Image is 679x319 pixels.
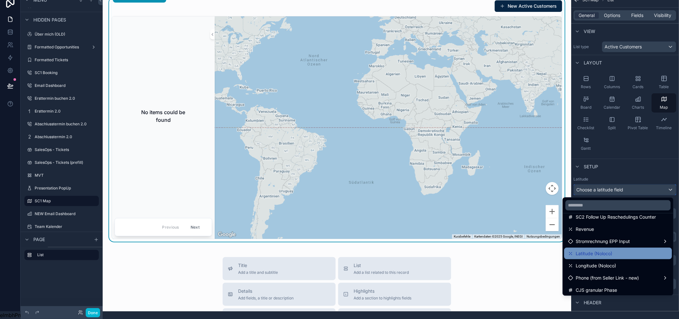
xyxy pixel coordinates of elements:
[238,296,294,301] span: Add fields, a title or description
[576,274,639,282] span: Phone (from Seller Link - new)
[454,234,470,239] button: Kurzbefehle
[338,283,451,306] button: HighlightsAdd a section to highlights fields
[216,231,237,239] a: Dieses Gebiet in Google Maps öffnen (in neuem Fenster)
[223,257,336,280] button: TitleAdd a title and subtitle
[576,238,630,245] span: Stromrechnung EPP Input
[576,250,612,257] span: Latitude (Noloco)
[223,283,336,306] button: DetailsAdd fields, a title or description
[238,270,278,275] span: Add a title and subtitle
[354,296,411,301] span: Add a section to highlights fields
[576,262,616,270] span: Longitude (Noloco)
[495,0,562,12] button: New Active Customers
[546,182,559,195] button: Kamerasteuerung für die Karte
[576,225,594,233] span: Revenue
[238,288,294,294] span: Details
[354,288,411,294] span: Highlights
[354,270,409,275] span: Add a list related to this record
[576,213,656,221] span: SC2 Follow Up Reschedulings Counter
[135,108,192,124] h2: No items could be found
[338,257,451,280] button: ListAdd a list related to this record
[238,262,278,269] span: Title
[186,222,204,232] button: Next
[354,262,409,269] span: List
[474,235,523,238] span: Kartendaten ©2025 Google, INEGI
[527,235,560,238] a: Nutzungsbedingungen (wird in neuem Tab geöffnet)
[216,231,237,239] img: Google
[576,286,617,294] span: CJS granular Phase
[546,205,559,218] button: Vergrößern
[546,218,559,231] button: Verkleinern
